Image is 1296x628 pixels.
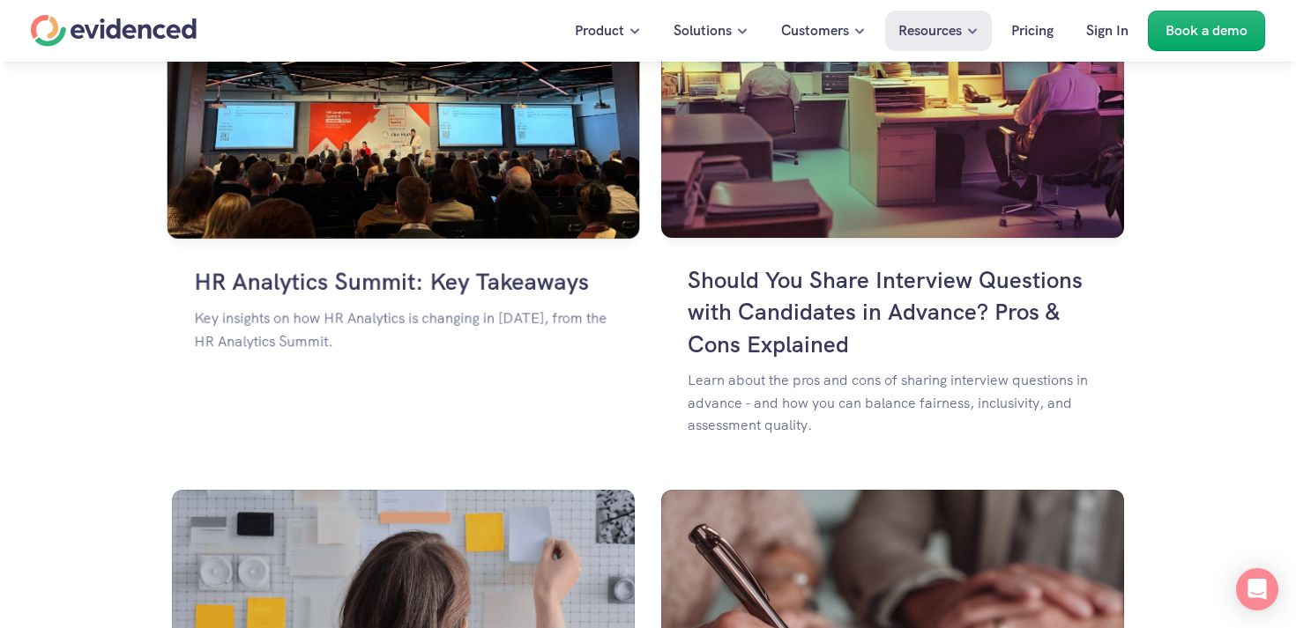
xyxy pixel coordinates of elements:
p: Solutions [674,19,732,42]
p: Resources [898,19,962,42]
p: Book a demo [1166,19,1248,42]
p: Sign In [1086,19,1128,42]
p: Key insights on how HR Analytics is changing in [DATE], from the HR Analytics Summit. [194,307,612,352]
a: Home [31,15,197,47]
a: Sign In [1073,11,1142,51]
h4: HR Analytics Summit: Key Takeaways [194,265,612,298]
p: Product [575,19,624,42]
p: Pricing [1011,19,1054,42]
p: Learn about the pros and cons of sharing interview questions in advance - and how you can balance... [688,369,1098,437]
div: Open Intercom Messenger [1236,568,1278,610]
a: Pricing [998,11,1067,51]
h4: Should You Share Interview Questions with Candidates in Advance? Pros & Cons Explained [688,264,1098,360]
p: Customers [781,19,849,42]
a: Book a demo [1148,11,1265,51]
